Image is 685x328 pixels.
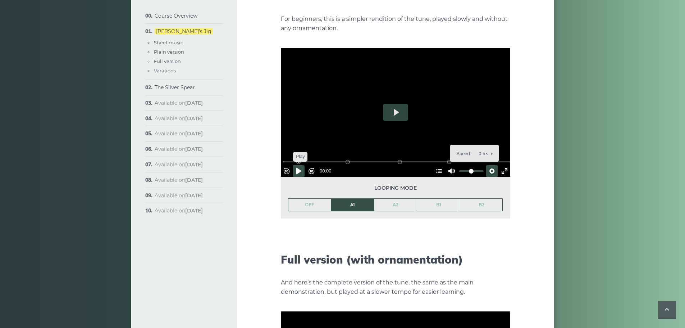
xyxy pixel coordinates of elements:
[185,146,203,152] strong: [DATE]
[155,28,213,35] a: [PERSON_NAME]’s Jig
[281,14,510,33] p: For beginners, this is a simpler rendition of the tune, played slowly and without any ornamentation.
[185,130,203,137] strong: [DATE]
[155,130,203,137] span: Available on
[155,84,195,91] a: The Silver Spear
[185,100,203,106] strong: [DATE]
[281,253,510,266] h2: Full version (with ornamentation)
[155,146,203,152] span: Available on
[281,278,510,297] p: And here’s the complete version of the tune, the same as the main demonstration, but played at a ...
[155,115,203,122] span: Available on
[288,199,331,211] a: OFF
[154,40,183,45] a: Sheet music
[155,177,203,183] span: Available on
[154,58,181,64] a: Full version
[185,177,203,183] strong: [DATE]
[288,184,503,192] span: Looping mode
[155,192,203,199] span: Available on
[185,161,203,168] strong: [DATE]
[374,199,417,211] a: A2
[155,100,203,106] span: Available on
[417,199,460,211] a: B1
[154,68,176,73] a: Varations
[155,161,203,168] span: Available on
[185,115,203,122] strong: [DATE]
[460,199,503,211] a: B2
[155,13,197,19] a: Course Overview
[154,49,184,55] a: Plain version
[185,207,203,214] strong: [DATE]
[185,192,203,199] strong: [DATE]
[155,207,203,214] span: Available on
